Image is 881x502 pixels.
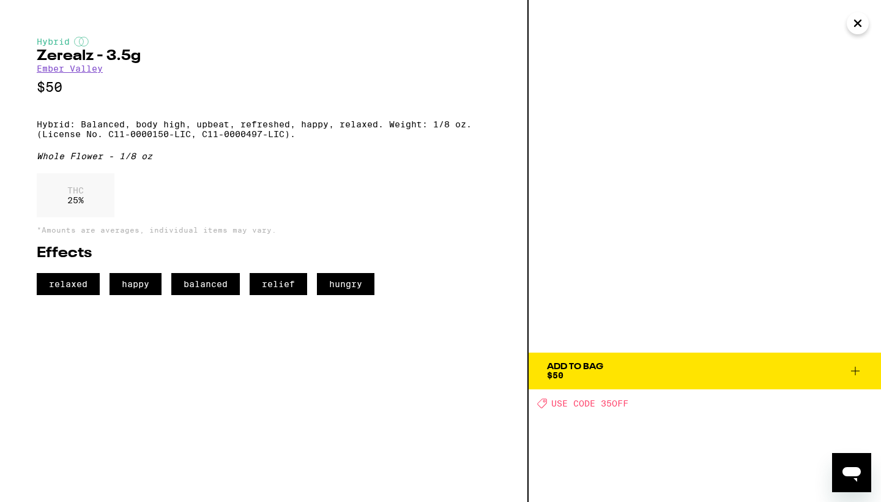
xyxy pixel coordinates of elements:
[250,273,307,295] span: relief
[37,49,491,64] h2: Zerealz - 3.5g
[529,353,881,389] button: Add To Bag$50
[317,273,374,295] span: hungry
[110,273,162,295] span: happy
[847,12,869,34] button: Close
[37,246,491,261] h2: Effects
[37,226,491,234] p: *Amounts are averages, individual items may vary.
[551,399,628,408] span: USE CODE 35OFF
[547,370,563,380] span: $50
[832,453,871,492] iframe: Button to launch messaging window
[37,119,491,139] p: Hybrid: Balanced, body high, upbeat, refreshed, happy, relaxed. Weight: 1/8 oz. (License No. C11-...
[547,362,603,371] div: Add To Bag
[37,151,491,161] div: Whole Flower - 1/8 oz
[37,64,103,73] a: Ember Valley
[37,273,100,295] span: relaxed
[37,37,491,47] div: Hybrid
[74,37,89,47] img: hybridColor.svg
[67,185,84,195] p: THC
[37,173,114,217] div: 25 %
[171,273,240,295] span: balanced
[37,80,491,95] p: $50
